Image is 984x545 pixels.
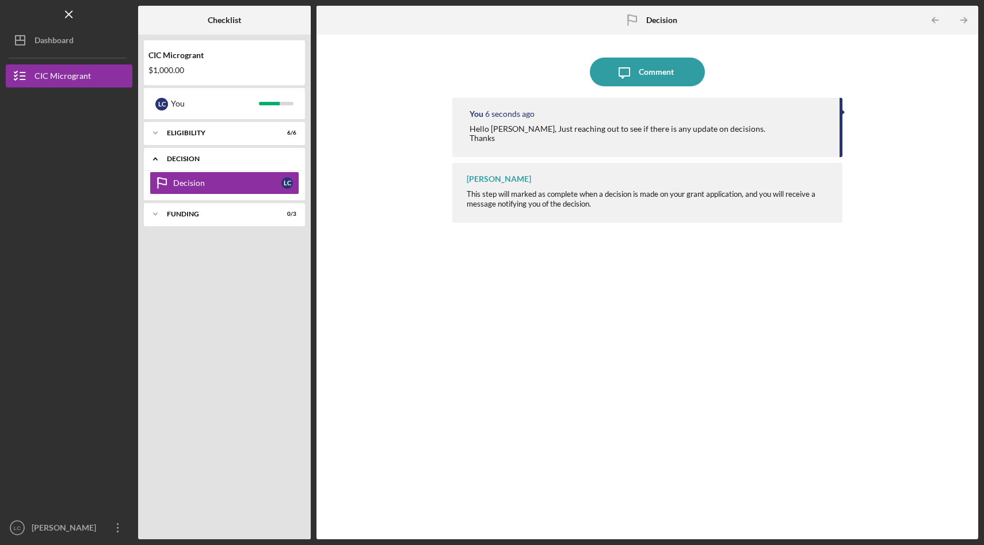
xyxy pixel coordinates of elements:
div: Decision [167,155,291,162]
div: 0 / 3 [276,211,296,218]
div: ELIGIBILITY [167,129,268,136]
a: DecisionLC [150,171,299,195]
b: Decision [646,16,677,25]
div: 6 / 6 [276,129,296,136]
div: CIC Microgrant [148,51,300,60]
div: Hello [PERSON_NAME], Just reaching out to see if there is any update on decisions. Thanks [470,124,765,143]
b: Checklist [208,16,241,25]
div: [PERSON_NAME] [29,516,104,542]
time: 2025-10-06 20:45 [485,109,535,119]
button: LC[PERSON_NAME] [6,516,132,539]
div: Decision [173,178,281,188]
div: FUNDING [167,211,268,218]
div: L C [155,98,168,110]
div: You [171,94,259,113]
text: LC [14,525,21,531]
div: Comment [639,58,674,86]
div: $1,000.00 [148,66,300,75]
div: L C [281,177,293,189]
button: Dashboard [6,29,132,52]
div: [PERSON_NAME] [467,174,531,184]
button: CIC Microgrant [6,64,132,87]
div: CIC Microgrant [35,64,91,90]
div: You [470,109,483,119]
button: Comment [590,58,705,86]
div: Dashboard [35,29,74,55]
span: This step will marked as complete when a decision is made on your grant application, and you will... [467,189,815,208]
